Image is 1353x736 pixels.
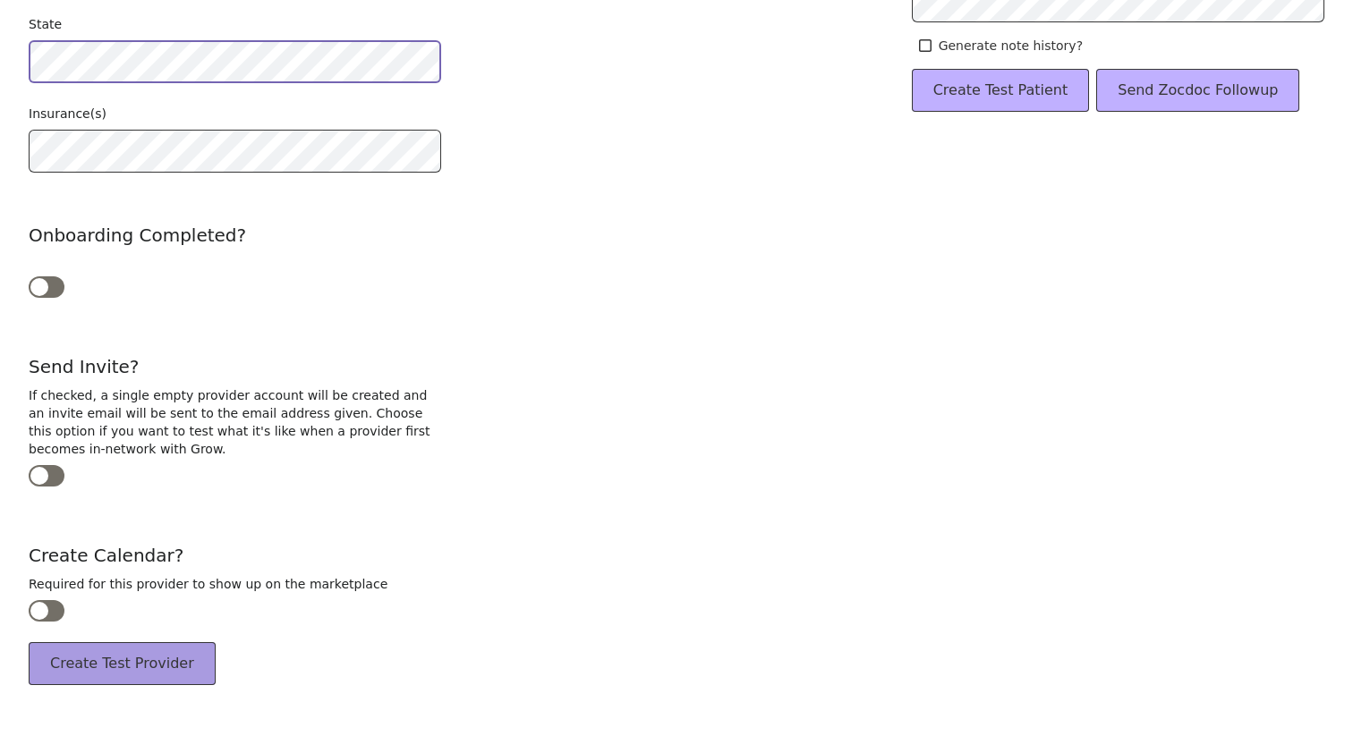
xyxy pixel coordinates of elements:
label: Create Calendar? [29,543,183,568]
button: Create Test Patient [912,69,1090,112]
div: If checked, a single empty provider account will be created and an invite email will be sent to t... [29,386,441,458]
button: Create Test Provider [29,642,216,685]
div: Required for this provider to show up on the marketplace [29,575,441,593]
label: Send Invite? [29,354,139,379]
label: Onboarding Completed? [29,223,246,248]
button: open menu [29,40,441,83]
label: Insurance(s) [29,105,106,123]
button: Send Zocdoc Followup [1096,69,1299,112]
button: open menu [29,130,441,173]
label: State [29,15,62,33]
span: Generate note history? [939,37,1083,55]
